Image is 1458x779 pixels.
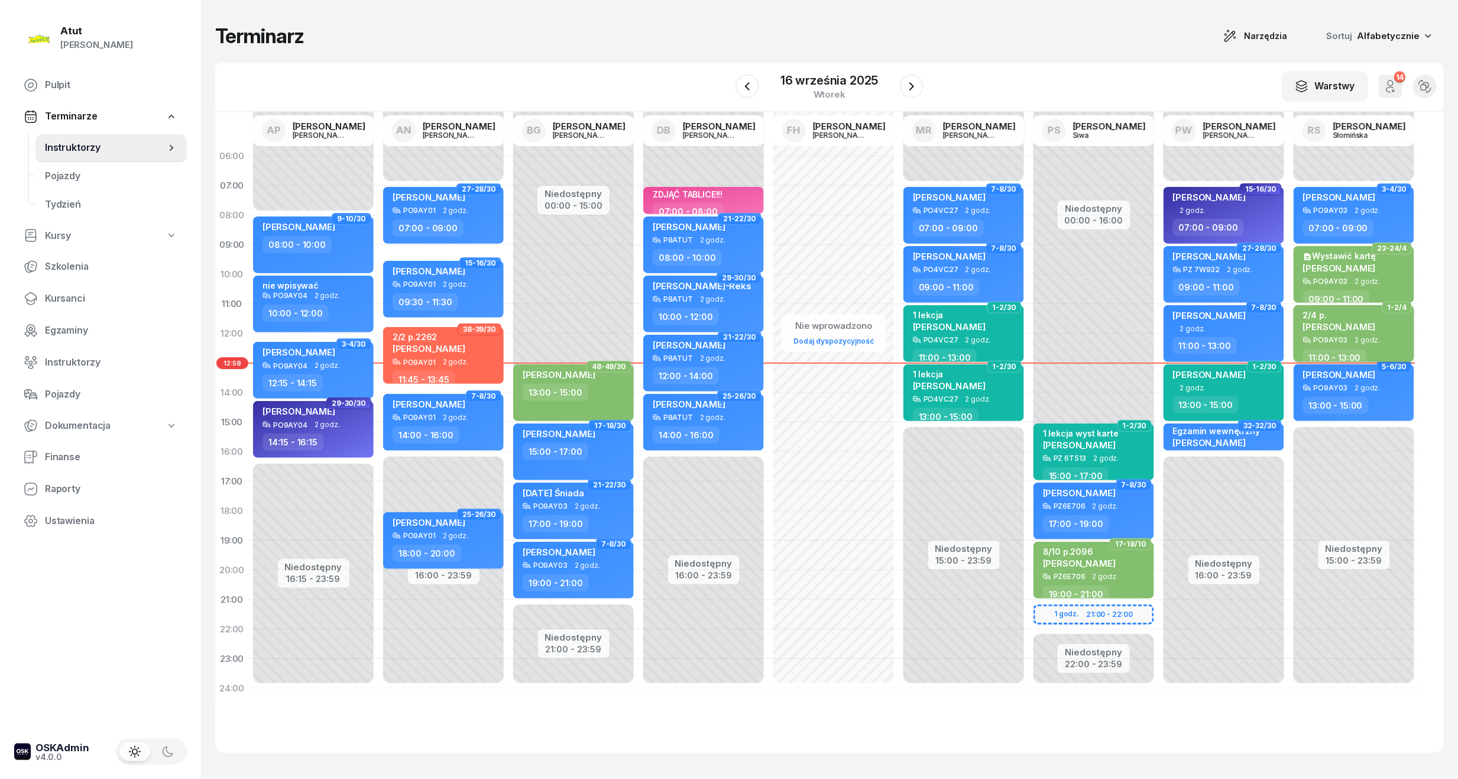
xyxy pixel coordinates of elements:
div: 07:00 - 09:00 [1303,219,1374,237]
div: 12:15 - 14:15 [263,374,323,392]
span: 5-6/30 [1382,366,1407,368]
span: 7-8/30 [992,247,1016,250]
a: Ustawienia [14,507,187,535]
a: PS[PERSON_NAME]Siwa [1033,115,1155,146]
div: 10:00 - 12:00 [263,305,329,322]
a: Dokumentacja [14,412,187,439]
span: [PERSON_NAME] [393,399,465,410]
div: PO9AY01 [403,413,436,421]
div: [PERSON_NAME] [423,122,495,131]
span: 2 godz. [700,295,725,303]
div: 12:00 [215,319,248,348]
div: 19:00 [215,526,248,555]
div: 22:00 [215,615,248,644]
span: Narzędzia [1245,29,1288,43]
a: AP[PERSON_NAME][PERSON_NAME] [252,115,375,146]
button: Niedostępny00:00 - 15:00 [545,187,602,213]
div: nie wpisywać [263,280,319,290]
div: [PERSON_NAME] [683,122,756,131]
button: Niedostępny15:00 - 23:59 [935,542,993,568]
div: Niedostępny [545,189,602,198]
span: 2 godz. [1227,266,1253,274]
span: [PERSON_NAME] [263,221,335,232]
span: [PERSON_NAME] [523,369,595,380]
div: P8ATUT [663,354,693,362]
span: 32-32/30 [1243,425,1276,427]
a: Kursy [14,222,187,250]
h1: Terminarz [215,25,304,47]
span: Kursanci [45,291,177,306]
span: [PERSON_NAME] [1043,558,1116,569]
div: 21:00 - 23:59 [545,642,602,654]
div: 17:00 - 19:00 [523,515,589,532]
span: 21-22/30 [593,484,626,486]
div: PZ6E706 [1054,502,1086,510]
span: [PERSON_NAME] [653,399,725,410]
div: 13:00 - 15:00 [913,408,979,425]
div: [PERSON_NAME] [293,131,349,139]
div: OSKAdmin [35,743,89,753]
span: 2 godz. [443,413,468,422]
div: 12:00 - 14:00 [653,367,719,384]
div: Niedostępny [675,559,733,568]
div: PZ6E706 [1054,573,1086,580]
div: PO9AY04 [273,421,307,429]
span: [PERSON_NAME] [263,347,335,358]
span: AP [267,125,281,135]
a: PW[PERSON_NAME][PERSON_NAME] [1163,115,1285,146]
span: 25-26/30 [462,513,496,516]
span: 29-30/30 [332,402,366,405]
span: 27-28/30 [1242,247,1276,250]
div: Niedostępny [285,563,342,571]
div: P8ATUT [663,295,693,303]
span: 29-30/30 [722,277,756,279]
span: 7-8/30 [601,543,626,545]
div: PO9AY04 [273,362,307,370]
span: [PERSON_NAME] [1173,192,1246,203]
div: PO9AY01 [403,358,436,366]
span: 2 godz. [700,236,725,244]
button: Niedostępny16:00 - 23:59 [675,557,733,583]
div: 06:00 [215,141,248,171]
div: PO9AY03 [533,561,568,569]
span: 15-16/30 [1245,188,1276,190]
span: RS [1308,125,1321,135]
span: AN [396,125,412,135]
div: [PERSON_NAME] [1333,122,1406,131]
button: Niedostępny16:00 - 23:59 [1195,557,1253,583]
span: 2 godz. [1093,502,1118,510]
span: 2 godz. [965,395,991,403]
span: 1-2/4 [1388,306,1407,309]
div: 13:00 - 15:00 [1173,396,1239,413]
span: [PERSON_NAME] [263,406,335,417]
div: 14:00 [215,378,248,408]
div: 08:00 [215,201,248,230]
div: 21:00 [215,585,248,615]
span: 23-24/4 [1378,247,1407,250]
div: 19:00 - 21:00 [523,574,589,591]
div: Niedostępny [1065,648,1123,657]
span: PS [1048,125,1061,135]
div: 8/10 p.2096 [1043,547,1116,557]
div: P8ATUT [663,413,693,421]
span: [PERSON_NAME] [393,343,465,354]
button: Niedostępny00:00 - 16:00 [1065,202,1123,228]
div: [PERSON_NAME] [1203,131,1260,139]
div: Atut [60,26,133,36]
div: 09:00 - 11:00 [913,279,980,296]
div: [PERSON_NAME] [553,122,626,131]
div: [PERSON_NAME] [943,122,1016,131]
button: Sortuj Alfabetycznie [1313,24,1444,49]
div: 13:00 - 15:00 [1303,397,1369,414]
span: Szkolenia [45,259,177,274]
a: Finanse [14,443,187,471]
div: PO9AY03 [1314,277,1348,285]
a: Terminarze [14,103,187,130]
div: 07:00 - 09:00 [393,219,464,237]
a: Instruktorzy [14,348,187,377]
a: Instruktorzy [35,134,187,162]
div: 20:00 [215,555,248,585]
div: 08:00 - 10:00 [653,249,722,266]
button: Warstwy [1282,71,1368,102]
div: 14:00 - 16:00 [653,426,720,444]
